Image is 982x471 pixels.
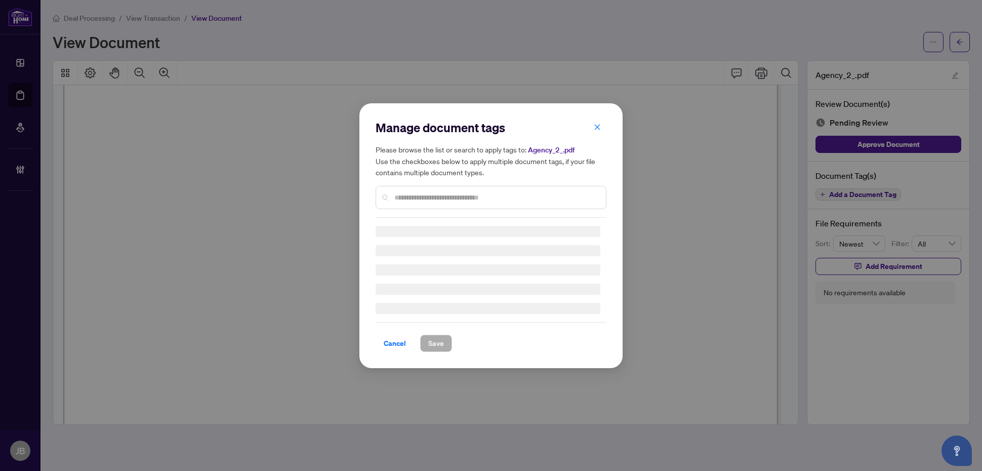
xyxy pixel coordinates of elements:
[376,144,606,178] h5: Please browse the list or search to apply tags to: Use the checkboxes below to apply multiple doc...
[376,120,606,136] h2: Manage document tags
[420,335,452,352] button: Save
[376,335,414,352] button: Cancel
[942,436,972,466] button: Open asap
[528,145,575,154] span: Agency_2_.pdf
[594,123,601,130] span: close
[384,335,406,351] span: Cancel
